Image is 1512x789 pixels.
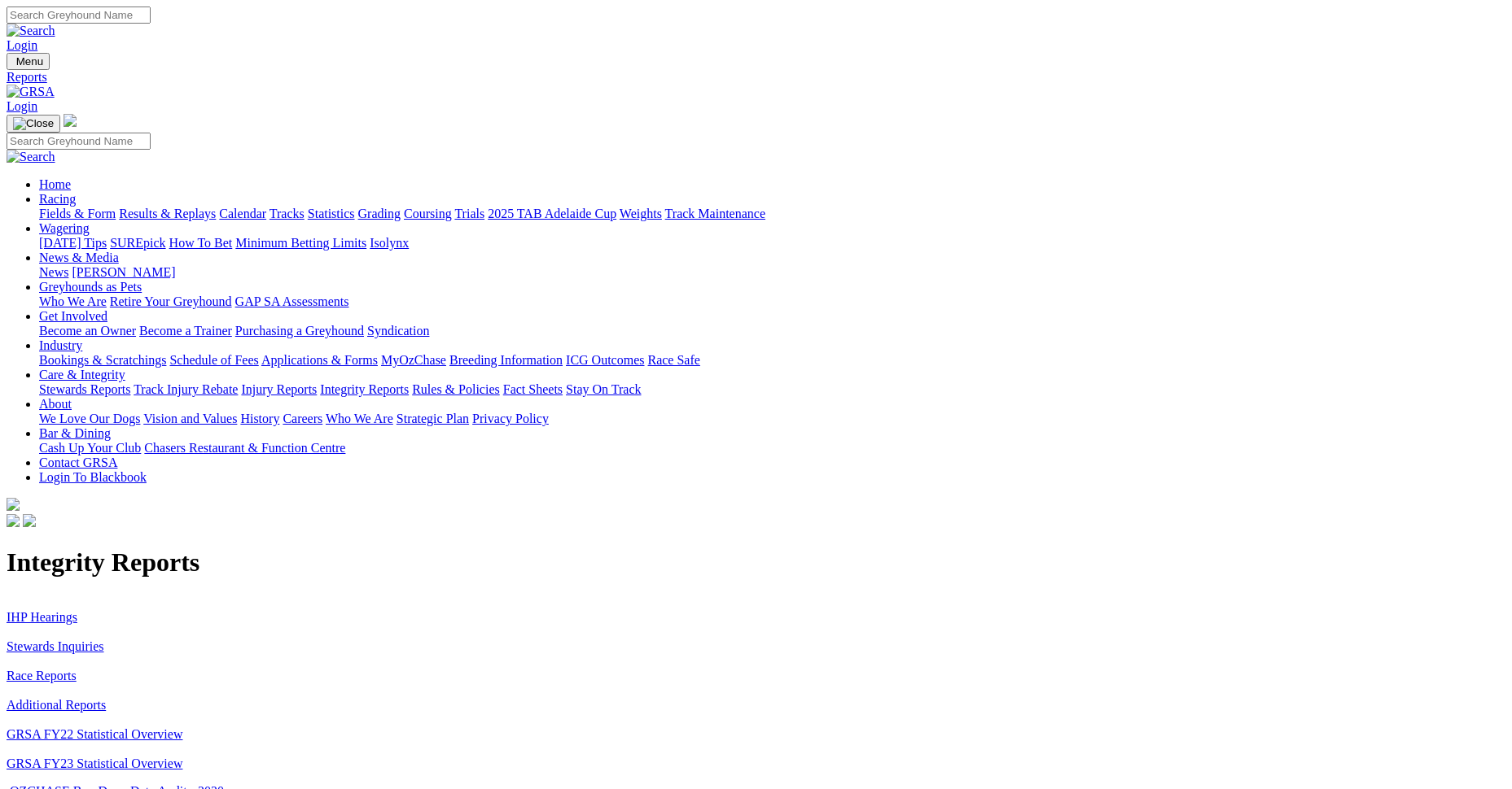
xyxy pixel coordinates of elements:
[13,117,54,130] img: Close
[308,207,355,220] a: Statistics
[7,53,50,70] button: Toggle navigation
[110,294,232,308] a: Retire Your Greyhound
[320,382,409,396] a: Integrity Reports
[39,221,90,235] a: Wagering
[39,353,166,367] a: Bookings & Scratchings
[39,353,1505,368] div: Industry
[326,412,393,425] a: Who We Are
[39,412,1505,426] div: About
[23,514,36,527] img: twitter.svg
[39,382,1505,397] div: Care & Integrity
[39,324,136,338] a: Become an Owner
[566,353,644,367] a: ICG Outcomes
[39,470,147,484] a: Login To Blackbook
[144,441,345,455] a: Chasers Restaurant & Function Centre
[7,24,55,38] img: Search
[39,294,107,308] a: Who We Are
[39,265,68,279] a: News
[39,412,140,425] a: We Love Our Dogs
[665,207,765,220] a: Track Maintenance
[240,412,279,425] a: History
[367,324,429,338] a: Syndication
[7,514,20,527] img: facebook.svg
[7,610,77,624] a: IHP Hearings
[261,353,378,367] a: Applications & Forms
[7,38,37,52] a: Login
[235,294,349,308] a: GAP SA Assessments
[7,498,20,511] img: logo-grsa-white.png
[647,353,699,367] a: Race Safe
[64,114,77,127] img: logo-grsa-white.png
[449,353,563,367] a: Breeding Information
[39,251,119,264] a: News & Media
[241,382,317,396] a: Injury Reports
[370,236,409,250] a: Isolynx
[39,338,82,352] a: Industry
[39,368,125,381] a: Care & Integrity
[39,192,76,206] a: Racing
[358,207,401,220] a: Grading
[39,382,130,396] a: Stewards Reports
[39,207,116,220] a: Fields & Form
[381,353,446,367] a: MyOzChase
[119,207,216,220] a: Results & Replays
[412,382,500,396] a: Rules & Policies
[7,669,77,682] a: Race Reports
[39,426,111,440] a: Bar & Dining
[39,309,107,323] a: Get Involved
[39,280,142,294] a: Greyhounds as Pets
[143,412,237,425] a: Vision and Values
[397,412,469,425] a: Strategic Plan
[7,70,1505,85] a: Reports
[39,236,1505,251] div: Wagering
[7,727,182,741] a: GRSA FY22 Statistical Overview
[566,382,641,396] a: Stay On Track
[235,324,364,338] a: Purchasing a Greyhound
[39,397,72,411] a: About
[7,7,151,24] input: Search
[7,85,55,99] img: GRSA
[39,324,1505,338] div: Get Involved
[620,207,662,220] a: Weights
[283,412,322,425] a: Careers
[7,547,1505,578] h1: Integrity Reports
[169,353,258,367] a: Schedule of Fees
[503,382,563,396] a: Fact Sheets
[7,150,55,164] img: Search
[39,207,1505,221] div: Racing
[72,265,175,279] a: [PERSON_NAME]
[219,207,266,220] a: Calendar
[404,207,452,220] a: Coursing
[39,236,107,250] a: [DATE] Tips
[39,265,1505,280] div: News & Media
[7,133,151,150] input: Search
[39,441,1505,456] div: Bar & Dining
[7,115,60,133] button: Toggle navigation
[7,639,104,653] a: Stewards Inquiries
[39,177,71,191] a: Home
[39,294,1505,309] div: Greyhounds as Pets
[7,756,182,770] a: GRSA FY23 Statistical Overview
[7,99,37,113] a: Login
[39,441,141,455] a: Cash Up Your Club
[7,698,106,712] a: Additional Reports
[39,456,117,469] a: Contact GRSA
[472,412,549,425] a: Privacy Policy
[235,236,366,250] a: Minimum Betting Limits
[488,207,616,220] a: 2025 TAB Adelaide Cup
[139,324,232,338] a: Become a Trainer
[270,207,305,220] a: Tracks
[134,382,238,396] a: Track Injury Rebate
[16,55,43,68] span: Menu
[110,236,165,250] a: SUREpick
[169,236,233,250] a: How To Bet
[454,207,484,220] a: Trials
